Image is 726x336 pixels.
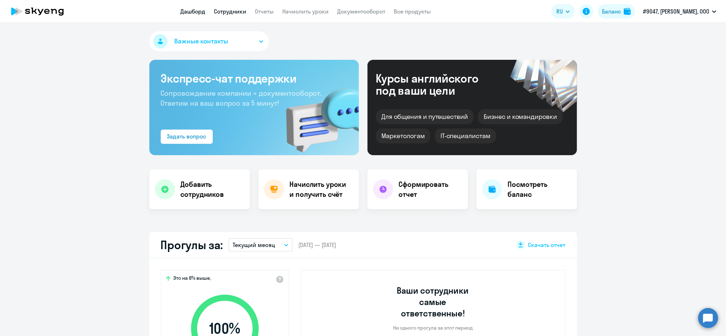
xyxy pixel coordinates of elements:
[556,7,563,16] span: RU
[435,128,496,143] div: IT-специалистам
[551,4,575,19] button: RU
[598,4,635,19] button: Балансbalance
[214,8,247,15] a: Сотрудники
[174,275,211,283] span: Это на 8% выше,
[338,8,386,15] a: Документооборот
[602,7,621,16] div: Баланс
[394,8,431,15] a: Все продукты
[639,3,720,20] button: #9047, [PERSON_NAME], ООО
[290,179,352,199] h4: Начислить уроки и получить счёт
[228,238,293,252] button: Текущий месяц
[161,71,347,85] h3: Экспресс-чат поддержки
[283,8,329,15] a: Начислить уроки
[643,7,709,16] p: #9047, [PERSON_NAME], ООО
[276,75,359,155] img: bg-img
[181,8,206,15] a: Дашборд
[161,130,213,144] button: Задать вопрос
[393,325,473,331] p: Ни одного прогула за этот период
[149,31,269,51] button: Важные контакты
[528,241,566,249] span: Скачать отчет
[387,285,479,319] h3: Ваши сотрудники самые ответственные!
[376,128,431,143] div: Маркетологам
[233,241,275,249] p: Текущий месяц
[399,179,462,199] h4: Сформировать отчет
[624,8,631,15] img: balance
[508,179,571,199] h4: Посмотреть баланс
[181,179,244,199] h4: Добавить сотрудников
[161,89,322,107] span: Сопровождение компании + документооборот. Ответим на ваш вопрос за 5 минут!
[161,238,223,252] h2: Прогулы за:
[376,109,474,124] div: Для общения и путешествий
[175,37,228,46] span: Важные контакты
[255,8,274,15] a: Отчеты
[298,241,336,249] span: [DATE] — [DATE]
[167,132,206,141] div: Задать вопрос
[478,109,563,124] div: Бизнес и командировки
[376,72,498,96] div: Курсы английского под ваши цели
